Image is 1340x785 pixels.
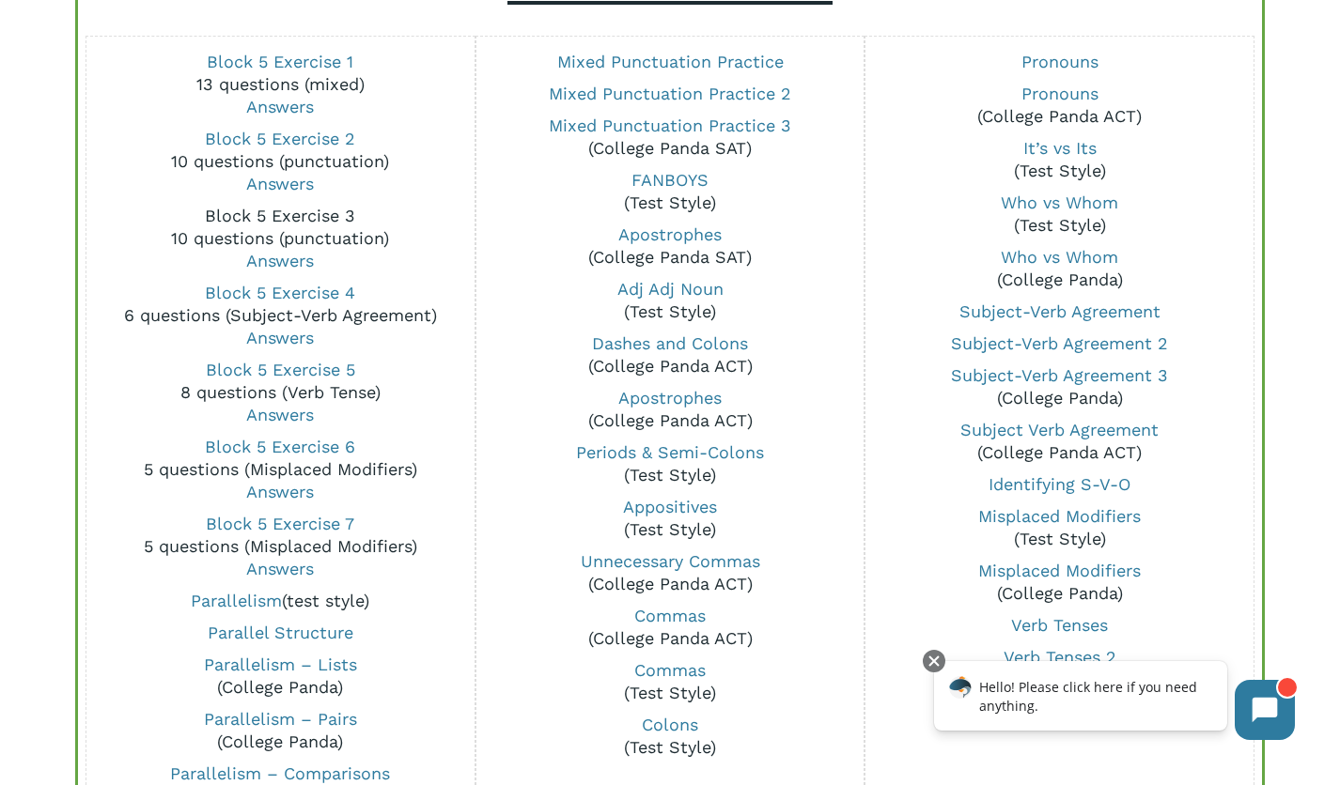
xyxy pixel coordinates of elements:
[592,333,748,353] a: Dashes and Colons
[246,559,314,578] a: Answers
[246,482,314,501] a: Answers
[246,405,314,424] a: Answers
[989,474,1130,494] a: Identifying S-V-O
[878,505,1242,550] p: (Test Style)
[99,590,463,612] p: (test style)
[878,246,1242,291] p: (College Panda)
[204,709,357,729] a: Parallelism – Pairs
[488,550,852,595] p: (College Panda ACT)
[618,224,722,244] a: Apostrophes
[1021,52,1098,71] a: Pronouns
[488,223,852,269] p: (College Panda SAT)
[488,659,852,704] p: (Test Style)
[246,328,314,347] a: Answers
[634,606,706,625] a: Commas
[959,301,1161,321] a: Subject-Verb Agreement
[205,283,355,302] a: Block 5 Exercise 4
[549,115,791,135] a: Mixed Punctuation Practice 3
[205,206,355,225] a: Block 5 Exercise 3
[99,282,463,349] p: 6 questions (Subject-Verb Agreement)
[99,359,463,426] p: 8 questions (Verb Tense)
[246,97,314,116] a: Answers
[99,436,463,503] p: 5 questions (Misplaced Modifiers)
[191,591,282,610] a: Parallelism
[1021,84,1098,103] a: Pronouns
[488,714,852,759] p: (Test Style)
[618,388,722,408] a: Apostrophes
[978,506,1141,526] a: Misplaced Modifiers
[960,420,1159,439] a: Subject Verb Agreement
[204,654,357,674] a: Parallelism – Lists
[878,83,1242,128] p: (College Panda ACT)
[914,646,1314,759] iframe: Chatbot
[488,441,852,486] p: (Test Style)
[208,623,353,642] a: Parallel Structure
[951,333,1168,353] a: Subject-Verb Agreement 2
[488,332,852,377] p: (College Panda ACT)
[557,52,784,71] a: Mixed Punctuation Practice
[99,205,463,272] p: 10 questions (punctuation)
[978,561,1141,580] a: Misplaced Modifiers
[246,174,314,193] a: Answers
[207,52,353,71] a: Block 5 Exercise 1
[634,660,706,680] a: Commas
[642,715,698,734] a: Colons
[205,437,355,456] a: Block 5 Exercise 6
[99,128,463,195] p: 10 questions (punctuation)
[206,514,354,533] a: Block 5 Exercise 7
[99,51,463,118] p: 13 questions (mixed)
[623,497,717,516] a: Appositives
[878,646,1242,691] p: (College Panda)
[488,605,852,650] p: (College Panda ACT)
[878,192,1242,237] p: (Test Style)
[581,551,760,571] a: Unnecessary Commas
[878,560,1242,605] p: (College Panda)
[878,137,1242,182] p: (Test Style)
[206,360,355,379] a: Block 5 Exercise 5
[170,763,390,783] a: Parallelism – Comparisons
[488,169,852,214] p: (Test Style)
[205,129,355,148] a: Block 5 Exercise 2
[488,387,852,432] p: (College Panda ACT)
[878,419,1242,464] p: (College Panda ACT)
[878,364,1242,409] p: (College Panda)
[1011,615,1108,635] a: Verb Tenses
[488,278,852,323] p: (Test Style)
[617,279,724,299] a: Adj Adj Noun
[951,365,1168,385] a: Subject-Verb Agreement 3
[549,84,791,103] a: Mixed Punctuation Practice 2
[99,708,463,753] p: (College Panda)
[576,442,764,462] a: Periods & Semi-Colons
[488,115,852,160] p: (College Panda SAT)
[99,654,463,699] p: (College Panda)
[1001,247,1118,267] a: Who vs Whom
[1023,138,1097,158] a: It’s vs Its
[1001,192,1118,212] a: Who vs Whom
[631,170,709,190] a: FANBOYS
[488,496,852,541] p: (Test Style)
[246,251,314,270] a: Answers
[99,513,463,580] p: 5 questions (Misplaced Modifiers)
